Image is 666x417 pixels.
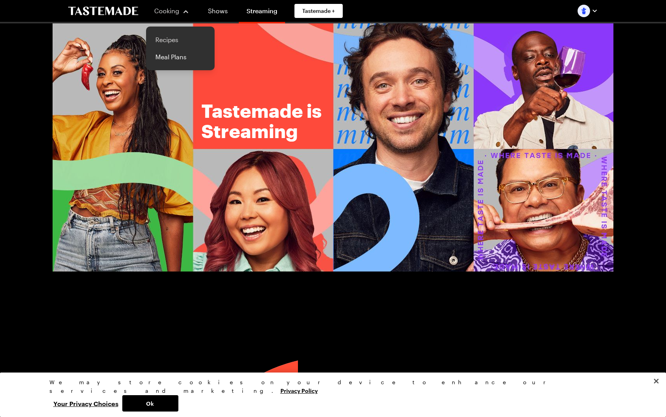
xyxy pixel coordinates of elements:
button: Ok [122,395,178,412]
div: Privacy [49,378,610,412]
a: Meal Plans [151,48,210,66]
h1: Tastemade is Streaming [201,100,326,141]
a: Recipes [151,31,210,48]
a: Streaming [239,2,285,23]
div: Cooking [146,27,215,70]
a: To Tastemade Home Page [68,7,138,16]
img: Profile picture [578,5,590,17]
button: Your Privacy Choices [49,395,122,412]
span: Tastemade + [302,7,335,15]
a: Tastemade + [294,4,343,18]
button: Cooking [154,2,189,20]
button: Profile picture [578,5,598,17]
a: More information about your privacy, opens in a new tab [280,387,318,394]
span: Cooking [154,7,179,14]
div: We may store cookies on your device to enhance our services and marketing. [49,378,610,395]
button: Close [648,373,665,390]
